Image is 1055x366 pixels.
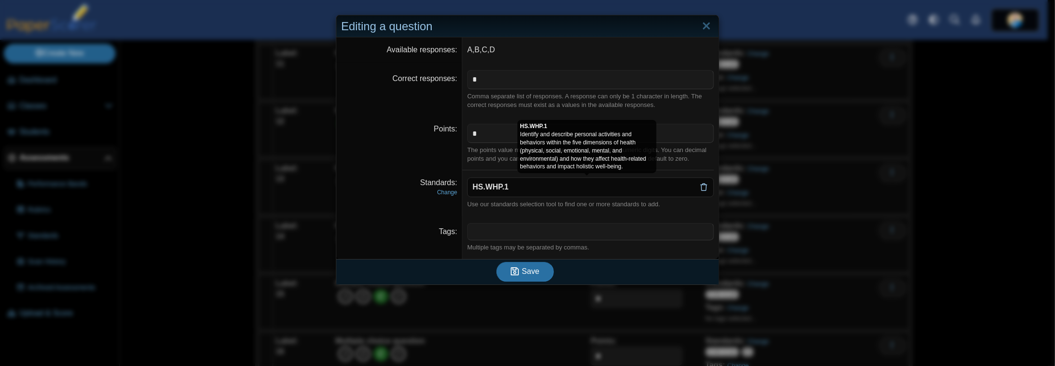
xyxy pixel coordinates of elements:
b: HS.WHP.1 [472,183,508,191]
a: Change [437,189,457,196]
div: Use our standards selection tool to find one or more standards to add. [467,200,714,209]
label: Points [434,125,457,133]
b: HS.WHP.1 [520,123,547,130]
a: Close [699,18,714,35]
div: Comma separate list of responses. A response can only be 1 character in length. The correct respo... [467,92,714,109]
span: Save [522,267,539,275]
div: Identify and describe personal activities and behaviors within the five dimensions of health (phy... [520,122,654,171]
label: Tags [439,227,457,236]
div: Multiple tags may be separated by commas. [467,243,714,252]
label: Available responses [387,46,457,54]
div: Editing a question [336,15,719,38]
dd: A,B,C,D [462,37,719,62]
label: Correct responses [392,74,457,83]
button: Save [496,262,554,281]
label: Standards [420,178,457,187]
tags: ​ [467,223,714,240]
div: The points value must be a positive number using only numeric digits. You can decimal points and ... [467,146,714,163]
